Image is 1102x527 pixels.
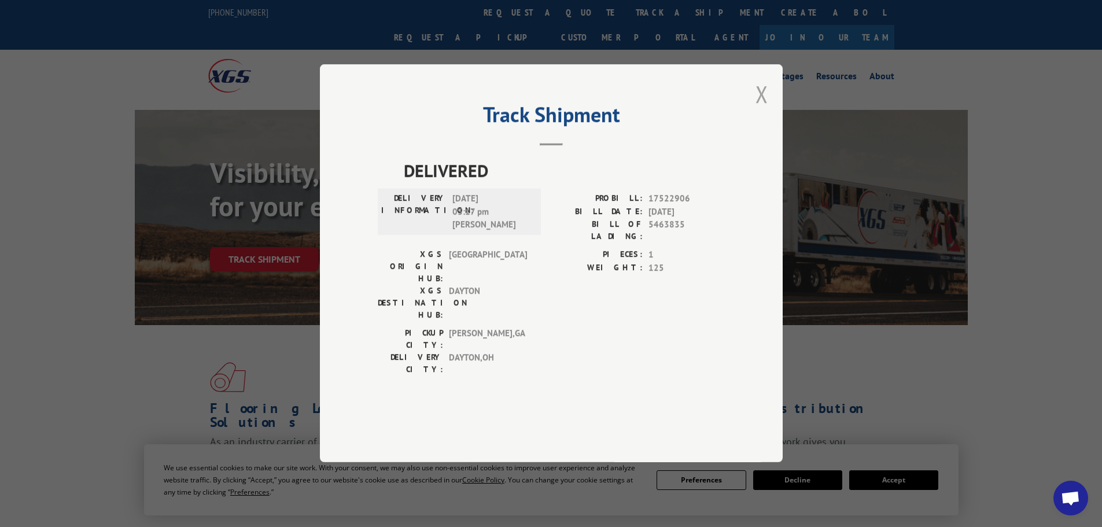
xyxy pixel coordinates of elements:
[551,249,643,262] label: PIECES:
[378,352,443,376] label: DELIVERY CITY:
[452,193,530,232] span: [DATE] 03:17 pm [PERSON_NAME]
[551,219,643,243] label: BILL OF LADING:
[404,158,725,184] span: DELIVERED
[378,285,443,322] label: XGS DESTINATION HUB:
[551,261,643,275] label: WEIGHT:
[449,285,527,322] span: DAYTON
[449,352,527,376] span: DAYTON , OH
[378,249,443,285] label: XGS ORIGIN HUB:
[648,205,725,219] span: [DATE]
[648,261,725,275] span: 125
[1053,481,1088,515] div: Open chat
[449,249,527,285] span: [GEOGRAPHIC_DATA]
[381,193,447,232] label: DELIVERY INFORMATION:
[449,327,527,352] span: [PERSON_NAME] , GA
[551,193,643,206] label: PROBILL:
[648,219,725,243] span: 5463835
[551,205,643,219] label: BILL DATE:
[755,79,768,109] button: Close modal
[378,327,443,352] label: PICKUP CITY:
[648,193,725,206] span: 17522906
[648,249,725,262] span: 1
[378,106,725,128] h2: Track Shipment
